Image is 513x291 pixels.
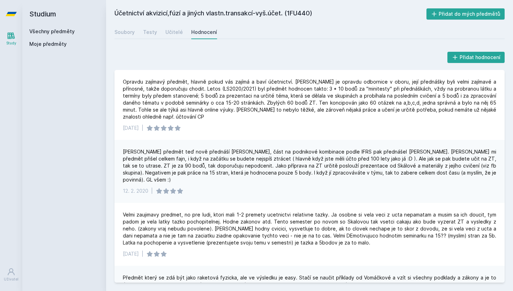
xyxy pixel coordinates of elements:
[123,211,496,246] div: Velmi zaujimavy predmet, no pre ludi, ktori mali 1-2 premety ucetnictvi relativne tazky. Ja osobn...
[114,25,135,39] a: Soubory
[123,250,139,257] div: [DATE]
[123,274,496,288] div: Předmět který se zdá být jako raketová fyzicka, ale ve výsledku je easy. Stačí se naučit příklady...
[4,277,18,282] div: Uživatel
[114,29,135,36] div: Soubory
[6,41,16,46] div: Study
[123,187,148,194] div: 12. 2. 2020
[151,187,153,194] div: |
[123,148,496,183] div: [PERSON_NAME] předmět teď nově přednáší [PERSON_NAME], část na podnikové kombinace podle IFRS pak...
[123,125,139,132] div: [DATE]
[191,25,217,39] a: Hodnocení
[123,78,496,120] div: Opravdu zajímavý předmět, hlavně pokud vás zajímá a baví účetnictví. [PERSON_NAME] je opravdu odb...
[191,29,217,36] div: Hodnocení
[29,41,67,48] span: Moje předměty
[143,29,157,36] div: Testy
[1,28,21,49] a: Study
[165,29,183,36] div: Učitelé
[165,25,183,39] a: Učitelé
[29,28,75,34] a: Všechny předměty
[142,250,143,257] div: |
[143,25,157,39] a: Testy
[447,52,505,63] button: Přidat hodnocení
[142,125,143,132] div: |
[114,8,426,20] h2: Účetnictví akvizicí,fúzí a jiných vlastn.transakcí-vyš.účet. (1FU440)
[426,8,505,20] button: Přidat do mých předmětů
[1,264,21,285] a: Uživatel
